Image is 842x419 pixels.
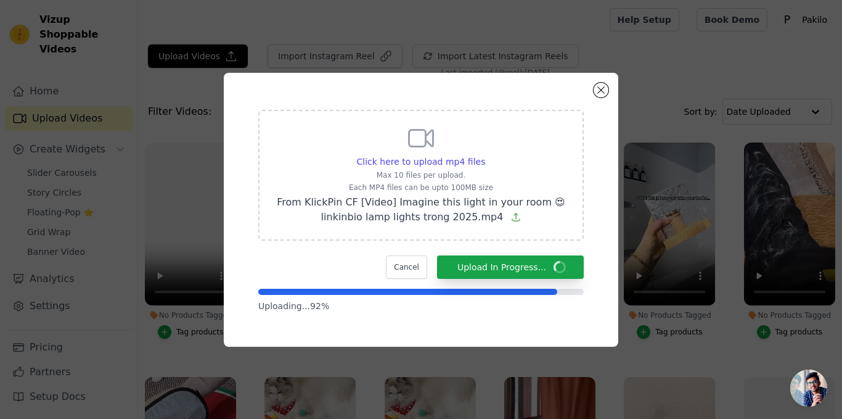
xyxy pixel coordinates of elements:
[258,300,584,312] p: Uploading... 92 %
[437,255,584,279] button: Upload In Progress...
[790,370,827,407] div: Open chat
[386,255,427,279] button: Cancel
[357,157,486,167] span: Click here to upload mp4 files
[594,83,608,97] button: Close modal
[277,196,565,223] span: From KlickPin CF [Video] Imagine this light in your room 😍 linkinbio lamp lights trong 2025.mp4
[274,170,568,180] p: Max 10 files per upload.
[274,183,568,193] p: Each MP4 files can be upto 100MB size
